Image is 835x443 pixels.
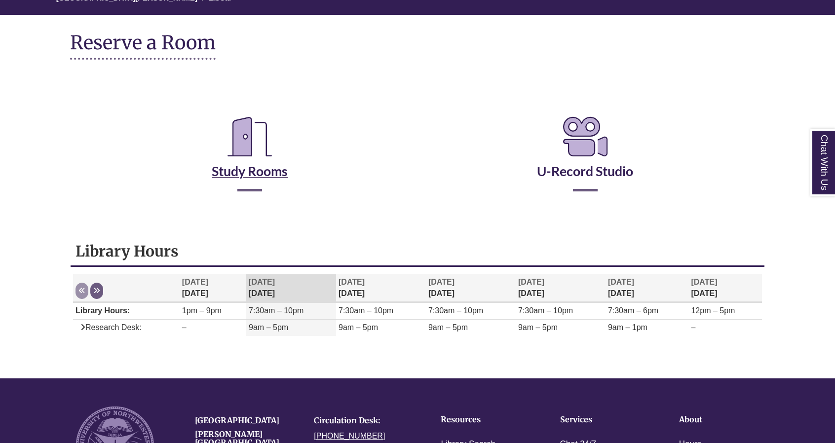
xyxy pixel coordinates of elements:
span: 1pm – 9pm [182,306,222,315]
th: [DATE] [606,274,689,302]
th: [DATE] [180,274,246,302]
th: [DATE] [516,274,606,302]
span: 9am – 1pm [608,323,647,332]
div: Libchat [70,364,765,369]
span: 9am – 5pm [518,323,558,332]
span: 9am – 5pm [339,323,378,332]
span: Research Desk: [76,323,142,332]
span: [DATE] [249,278,275,286]
a: [PHONE_NUMBER] [314,432,385,440]
span: [DATE] [182,278,208,286]
span: 9am – 5pm [249,323,288,332]
th: [DATE] [426,274,516,302]
a: [GEOGRAPHIC_DATA] [195,415,279,425]
a: U-Record Studio [537,139,633,179]
span: [DATE] [608,278,634,286]
h1: Library Hours [76,242,759,260]
th: [DATE] [246,274,336,302]
div: Reserve a Room [70,84,765,221]
h4: Resources [441,415,529,424]
button: Next week [90,283,103,299]
h4: Circulation Desk: [314,416,418,425]
span: 7:30am – 10pm [428,306,483,315]
span: [DATE] [518,278,544,286]
button: Previous week [76,283,88,299]
span: 7:30am – 10pm [518,306,573,315]
a: Study Rooms [212,139,288,179]
h4: Services [560,415,648,424]
span: – [182,323,187,332]
span: 7:30am – 10pm [249,306,304,315]
span: [DATE] [339,278,365,286]
span: 7:30am – 6pm [608,306,658,315]
span: [DATE] [428,278,455,286]
h4: About [679,415,767,424]
span: 9am – 5pm [428,323,468,332]
span: 12pm – 5pm [691,306,735,315]
span: 7:30am – 10pm [339,306,393,315]
h1: Reserve a Room [70,32,216,60]
div: Library Hours [71,237,764,353]
td: Library Hours: [73,303,180,320]
span: [DATE] [691,278,717,286]
th: [DATE] [688,274,762,302]
span: – [691,323,695,332]
th: [DATE] [336,274,426,302]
